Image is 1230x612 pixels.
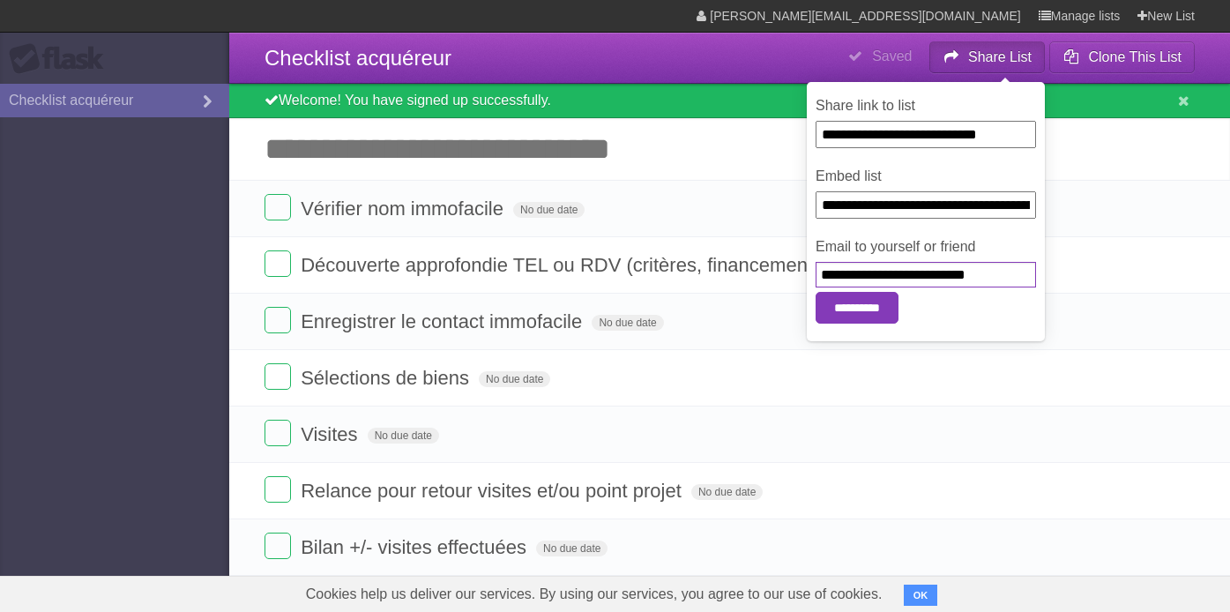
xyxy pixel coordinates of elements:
span: Checklist acquéreur [265,46,451,70]
label: Embed list [816,166,1036,187]
span: No due date [368,428,439,444]
label: Share link to list [816,95,1036,116]
span: Sélections de biens [301,367,473,389]
div: Welcome! You have signed up successfully. [229,84,1230,118]
span: Bilan +/- visites effectuées [301,536,531,558]
label: Done [265,533,291,559]
span: No due date [691,484,763,500]
button: Share List [929,41,1046,73]
span: No due date [592,315,663,331]
div: Flask [9,43,115,75]
span: Découverte approfondie TEL ou RDV (critères, financement…) [301,254,843,276]
span: Relance pour retour visites et/ou point projet [301,480,686,502]
label: Done [265,363,291,390]
span: Enregistrer le contact immofacile [301,310,586,332]
span: No due date [536,541,608,556]
label: Email to yourself or friend [816,236,1036,257]
button: OK [904,585,938,606]
label: Done [265,476,291,503]
span: Cookies help us deliver our services. By using our services, you agree to our use of cookies. [288,577,900,612]
span: Visites [301,423,362,445]
span: No due date [513,202,585,218]
b: Share List [968,49,1032,64]
label: Done [265,194,291,220]
span: Vérifier nom immofacile [301,198,508,220]
label: Done [265,420,291,446]
b: Clone This List [1088,49,1182,64]
label: Done [265,307,291,333]
b: Saved [872,49,912,63]
span: No due date [479,371,550,387]
label: Done [265,250,291,277]
button: Clone This List [1049,41,1195,73]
